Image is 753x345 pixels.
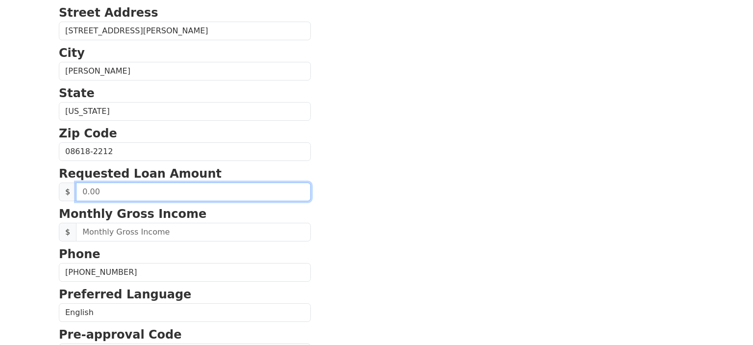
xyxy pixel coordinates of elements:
[59,167,222,181] strong: Requested Loan Amount
[59,127,117,140] strong: Zip Code
[59,205,311,223] p: Monthly Gross Income
[59,328,182,342] strong: Pre-approval Code
[59,46,85,60] strong: City
[59,183,76,201] span: $
[59,288,191,301] strong: Preferred Language
[59,22,311,40] input: Street Address
[59,86,95,100] strong: State
[76,183,311,201] input: 0.00
[59,263,311,282] input: Phone
[59,223,76,241] span: $
[76,223,311,241] input: Monthly Gross Income
[59,142,311,161] input: Zip Code
[59,6,158,20] strong: Street Address
[59,247,100,261] strong: Phone
[59,62,311,80] input: City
